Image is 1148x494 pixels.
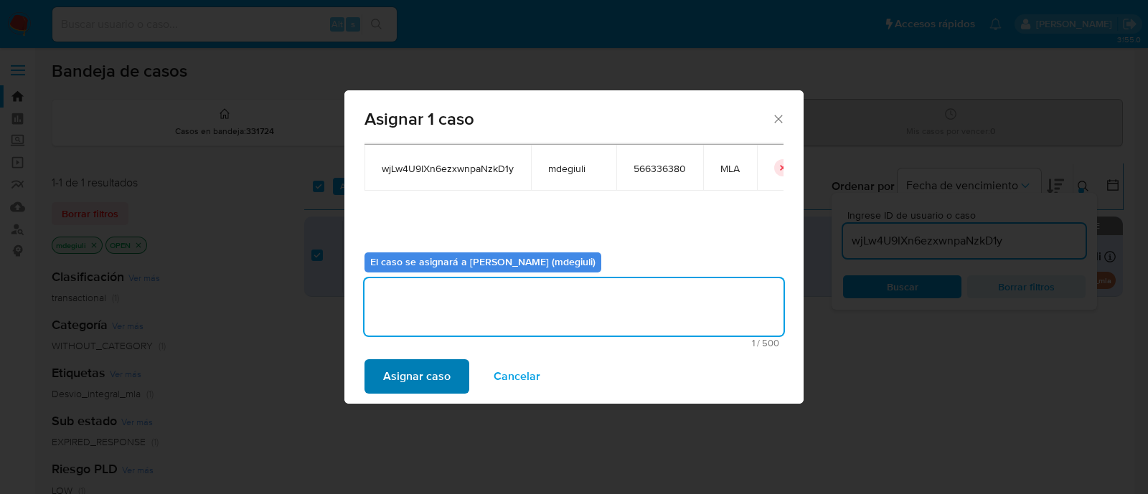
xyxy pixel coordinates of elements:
[475,359,559,394] button: Cancelar
[369,338,779,348] span: Máximo 500 caracteres
[382,162,514,175] span: wjLw4U9IXn6ezxwnpaNzkD1y
[771,112,784,125] button: Cerrar ventana
[494,361,540,392] span: Cancelar
[344,90,804,404] div: assign-modal
[364,359,469,394] button: Asignar caso
[383,361,451,392] span: Asignar caso
[634,162,686,175] span: 566336380
[720,162,740,175] span: MLA
[364,110,771,128] span: Asignar 1 caso
[370,255,596,269] b: El caso se asignará a [PERSON_NAME] (mdegiuli)
[548,162,599,175] span: mdegiuli
[774,159,791,176] button: icon-button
